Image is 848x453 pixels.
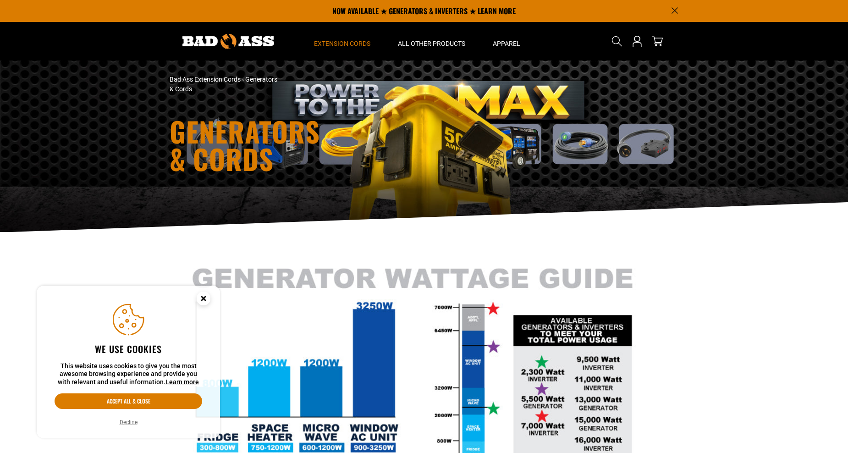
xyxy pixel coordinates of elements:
button: Decline [117,418,140,427]
span: Apparel [493,39,520,48]
summary: All Other Products [384,22,479,61]
aside: Cookie Consent [37,286,220,439]
a: Learn more [165,378,199,386]
summary: Search [610,34,624,49]
h2: We use cookies [55,343,202,355]
nav: breadcrumbs [170,75,504,94]
span: Extension Cords [314,39,370,48]
summary: Extension Cords [300,22,384,61]
h1: Generators & Cords [170,117,504,172]
span: All Other Products [398,39,465,48]
summary: Apparel [479,22,534,61]
button: Accept all & close [55,393,202,409]
a: Bad Ass Extension Cords [170,76,241,83]
span: › [242,76,244,83]
img: Bad Ass Extension Cords [182,34,274,49]
p: This website uses cookies to give you the most awesome browsing experience and provide you with r... [55,362,202,387]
